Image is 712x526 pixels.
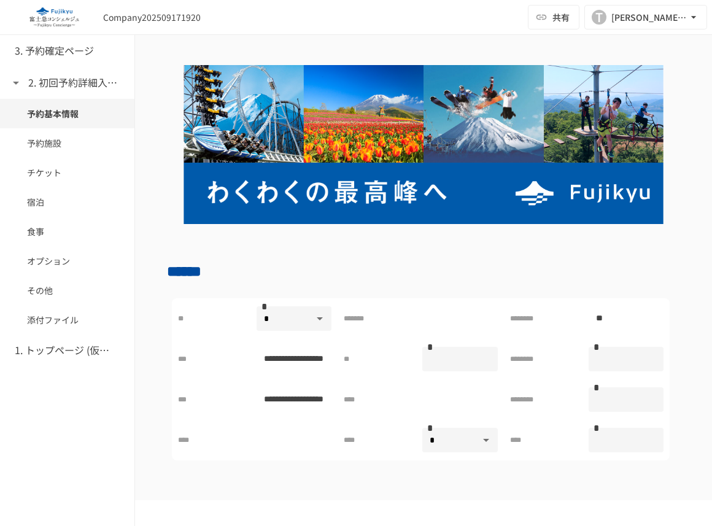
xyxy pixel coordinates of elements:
[584,5,707,29] button: T[PERSON_NAME][EMAIL_ADDRESS][PERSON_NAME][DOMAIN_NAME]
[15,43,94,59] h6: 3. 予約確定ページ
[611,10,687,25] div: [PERSON_NAME][EMAIL_ADDRESS][PERSON_NAME][DOMAIN_NAME]
[167,65,680,224] img: mg2cIuvRhv63UHtX5VfAfh1DTCPHmnxnvRSqzGwtk3G
[552,10,570,24] span: 共有
[15,7,93,27] img: eQeGXtYPV2fEKIA3pizDiVdzO5gJTl2ahLbsPaD2E4R
[27,313,107,327] span: 添付ファイル
[27,166,107,179] span: チケット
[103,11,201,24] div: Company202509171920
[27,254,107,268] span: オプション
[27,136,107,150] span: 予約施設
[592,10,606,25] div: T
[528,5,579,29] button: 共有
[27,195,107,209] span: 宿泊
[27,284,107,297] span: その他
[27,107,107,120] span: 予約基本情報
[27,225,107,238] span: 食事
[28,75,126,91] h6: 2. 初回予約詳細入力ページ
[15,342,113,358] h6: 1. トップページ (仮予約一覧)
